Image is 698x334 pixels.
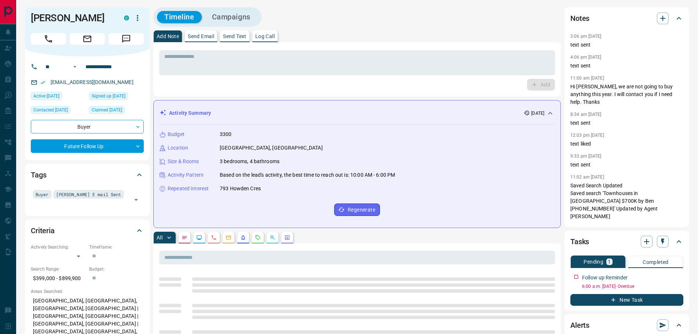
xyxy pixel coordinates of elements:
p: Size & Rooms [168,158,199,165]
span: Claimed [DATE] [92,106,122,114]
svg: Opportunities [270,235,275,241]
p: Completed [643,260,669,265]
p: 12:03 pm [DATE] [570,133,604,138]
p: Actively Searching: [31,244,85,250]
p: 3300 [220,131,232,138]
svg: Listing Alerts [240,235,246,241]
svg: Calls [211,235,217,241]
p: Repeated Interest [168,185,209,192]
span: Call [31,33,66,45]
span: [PERSON_NAME] E mail Sent [56,191,121,198]
p: text sent [570,41,683,49]
div: Notes [570,10,683,27]
button: Timeline [157,11,202,23]
div: Sun Dec 15 2024 [31,92,85,102]
p: Pending [584,259,603,264]
span: Message [109,33,144,45]
h2: Tags [31,169,46,181]
p: Areas Searched: [31,288,144,295]
svg: Notes [182,235,187,241]
div: Criteria [31,222,144,239]
svg: Emails [226,235,231,241]
p: text sent [570,161,683,169]
p: Saved Search Updated Saved search 'Townhouses in [GEOGRAPHIC_DATA] $700K by Ben [PHONE_NUMBER]' U... [570,182,683,290]
svg: Requests [255,235,261,241]
span: Signed up [DATE] [92,92,125,100]
p: 3 bedrooms, 4 bathrooms [220,158,279,165]
button: New Task [570,294,683,306]
span: Email [70,33,105,45]
p: text sent [570,62,683,70]
p: 1 [608,259,611,264]
div: Tags [31,166,144,184]
p: 11:00 am [DATE] [570,76,604,81]
button: Regenerate [334,203,380,216]
button: Open [70,62,79,71]
div: Buyer [31,120,144,133]
p: text sent [570,119,683,127]
p: 11:02 am [DATE] [570,175,604,180]
h1: [PERSON_NAME] [31,12,113,24]
p: Send Text [223,34,246,39]
p: Budget: [89,266,144,272]
p: 4:06 pm [DATE] [570,55,602,60]
span: Active [DATE] [33,92,59,100]
span: Contacted [DATE] [33,106,68,114]
p: 8:34 am [DATE] [570,112,602,117]
p: Send Email [188,34,214,39]
div: Activity Summary[DATE] [160,106,555,120]
div: Wed May 24 2023 [89,92,144,102]
p: Hi [PERSON_NAME], we are not going to buy anything this year. I will contact you if I need help. ... [570,83,683,106]
p: Activity Pattern [168,171,204,179]
p: 6:00 a.m. [DATE] - Overdue [582,283,683,290]
p: 9:33 pm [DATE] [570,154,602,159]
button: Open [131,195,141,205]
a: [EMAIL_ADDRESS][DOMAIN_NAME] [51,79,134,85]
div: Future Follow Up [31,139,144,153]
h2: Alerts [570,319,589,331]
p: Search Range: [31,266,85,272]
svg: Agent Actions [284,235,290,241]
p: Budget [168,131,184,138]
p: 793 Howden Cres [220,185,261,192]
button: Campaigns [205,11,258,23]
svg: Lead Browsing Activity [196,235,202,241]
p: Add Note [157,34,179,39]
p: $399,000 - $899,900 [31,272,85,285]
p: [DATE] [531,110,544,117]
div: condos.ca [124,15,129,21]
p: Based on the lead's activity, the best time to reach out is: 10:00 AM - 6:00 PM [220,171,395,179]
p: Activity Summary [169,109,211,117]
div: Wed May 24 2023 [89,106,144,116]
p: Timeframe: [89,244,144,250]
p: [GEOGRAPHIC_DATA], [GEOGRAPHIC_DATA] [220,144,323,152]
p: Follow up Reminder [582,274,628,282]
svg: Email Verified [40,80,45,85]
p: Location [168,144,188,152]
h2: Tasks [570,236,589,247]
p: Log Call [255,34,275,39]
p: 3:06 pm [DATE] [570,34,602,39]
div: Mon Feb 19 2024 [31,106,85,116]
span: Buyer [36,191,49,198]
p: All [157,235,162,240]
h2: Notes [570,12,589,24]
p: text liked [570,140,683,148]
h2: Criteria [31,225,55,236]
div: Tasks [570,233,683,250]
div: Alerts [570,316,683,334]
